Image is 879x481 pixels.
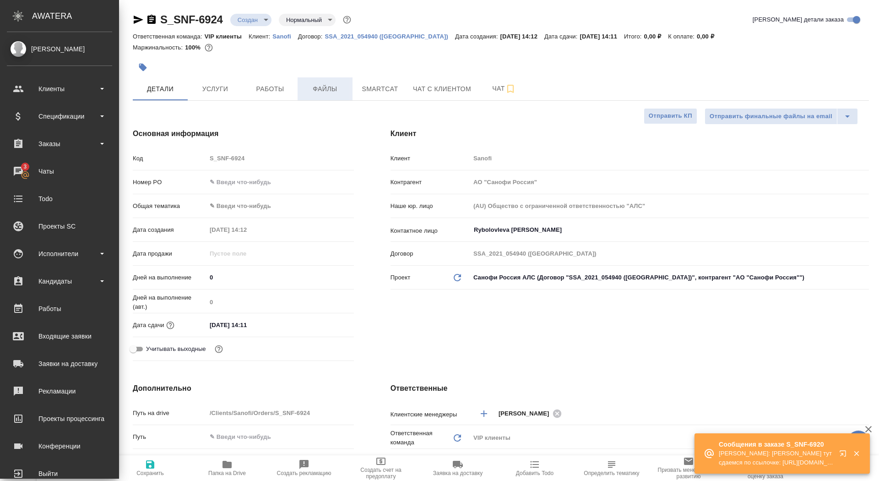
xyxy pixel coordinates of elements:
[753,15,844,24] span: [PERSON_NAME] детали заказа
[208,470,246,476] span: Папка на Drive
[391,128,869,139] h4: Клиент
[138,83,182,95] span: Детали
[133,14,144,25] button: Скопировать ссылку для ЯМессенджера
[160,13,223,26] a: S_SNF-6924
[266,455,342,481] button: Создать рекламацию
[584,470,639,476] span: Определить тематику
[7,329,112,343] div: Входящие заявки
[710,111,832,122] span: Отправить финальные файлы на email
[133,33,205,40] p: Ответственная команда:
[473,403,495,425] button: Добавить менеджера
[133,409,206,418] p: Путь на drive
[847,449,866,458] button: Закрыть
[213,343,225,355] button: Выбери, если сб и вс нужно считать рабочими днями для выполнения заказа.
[7,219,112,233] div: Проекты SC
[7,274,112,288] div: Кандидаты
[624,33,644,40] p: Итого:
[193,83,237,95] span: Услуги
[348,467,414,480] span: Создать счет на предоплату
[7,357,112,371] div: Заявки на доставку
[206,247,287,260] input: Пустое поле
[433,470,483,476] span: Заявка на доставку
[391,410,470,419] p: Клиентские менеджеры
[470,152,869,165] input: Пустое поле
[248,83,292,95] span: Работы
[455,33,500,40] p: Дата создания:
[133,321,164,330] p: Дата сдачи
[133,383,354,394] h4: Дополнительно
[2,435,117,458] a: Конференции
[206,152,354,165] input: Пустое поле
[18,162,32,171] span: 3
[864,413,866,415] button: Open
[133,225,206,235] p: Дата создания
[719,440,833,449] p: Сообщения в заказе S_SNF-6920
[277,470,331,476] span: Создать рекламацию
[146,344,206,354] span: Учитывать выходные
[206,318,287,332] input: ✎ Введи что-нибудь
[342,455,419,481] button: Создать счет на предоплату
[7,412,112,426] div: Проекты процессинга
[7,439,112,453] div: Конференции
[133,178,206,187] p: Номер PO
[133,57,153,77] button: Добавить тэг
[112,455,189,481] button: Сохранить
[864,229,866,231] button: Open
[2,297,117,320] a: Работы
[206,453,354,469] div: ✎ Введи что-нибудь
[272,32,298,40] a: Sanofi
[249,33,272,40] p: Клиент:
[206,223,287,236] input: Пустое поле
[206,406,354,420] input: Пустое поле
[279,14,336,26] div: Создан
[470,175,869,189] input: Пустое поле
[2,215,117,238] a: Проекты SC
[470,430,869,446] div: VIP клиенты
[7,82,112,96] div: Клиенты
[7,137,112,151] div: Заказы
[133,293,206,312] p: Дней на выполнение (авт.)
[136,470,164,476] span: Сохранить
[210,202,343,211] div: ✎ Введи что-нибудь
[391,226,470,235] p: Контактное лицо
[7,467,112,481] div: Выйти
[205,33,249,40] p: VIP клиенты
[358,83,402,95] span: Smartcat
[133,202,206,211] p: Общая тематика
[573,455,650,481] button: Определить тематику
[650,455,727,481] button: Призвать менеджера по развитию
[7,247,112,261] div: Исполнители
[705,108,837,125] button: Отправить финальные файлы на email
[391,383,869,394] h4: Ответственные
[133,249,206,258] p: Дата продажи
[341,14,353,26] button: Доп статусы указывают на важность/срочность заказа
[719,449,833,467] p: [PERSON_NAME]: [PERSON_NAME] тут сдаемся по ссылочке: [URL][DOMAIN_NAME]
[272,33,298,40] p: Sanofi
[668,33,697,40] p: К оплате:
[391,249,470,258] p: Договор
[283,16,325,24] button: Нормальный
[7,44,112,54] div: [PERSON_NAME]
[133,44,185,51] p: Маржинальность:
[470,247,869,260] input: Пустое поле
[185,44,203,51] p: 100%
[2,352,117,375] a: Заявки на доставку
[656,467,722,480] span: Призвать менеджера по развитию
[644,108,697,124] button: Отправить КП
[2,325,117,348] a: Входящие заявки
[133,273,206,282] p: Дней на выполнение
[697,33,721,40] p: 0,00 ₽
[206,198,354,214] div: ✎ Введи что-нибудь
[544,33,580,40] p: Дата сдачи:
[482,83,526,94] span: Чат
[413,83,471,95] span: Чат с клиентом
[2,187,117,210] a: Todo
[325,33,455,40] p: SSA_2021_054940 ([GEOGRAPHIC_DATA])
[325,32,455,40] a: SSA_2021_054940 ([GEOGRAPHIC_DATA])
[32,7,119,25] div: AWATERA
[203,42,215,54] button: 0
[133,154,206,163] p: Код
[2,380,117,403] a: Рекламации
[391,429,452,447] p: Ответственная команда
[580,33,624,40] p: [DATE] 14:11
